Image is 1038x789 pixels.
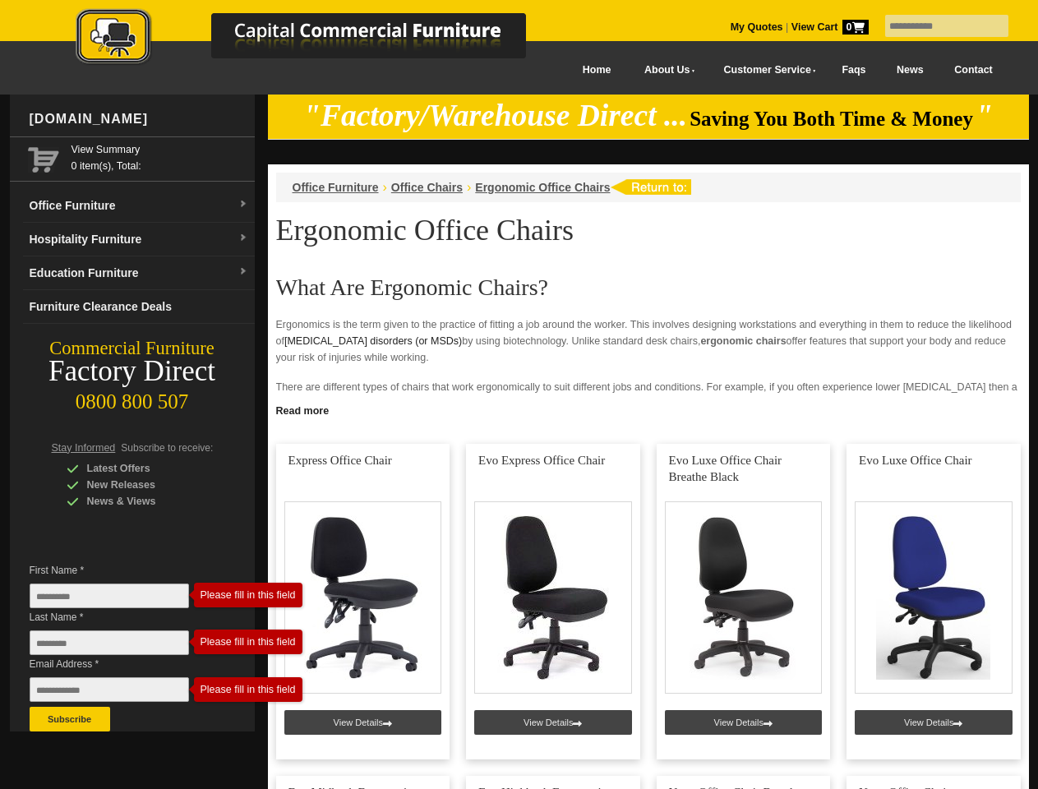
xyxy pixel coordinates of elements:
[788,21,868,33] a: View Cart0
[30,630,189,655] input: Last Name *
[30,562,214,579] span: First Name *
[52,442,116,454] span: Stay Informed
[276,215,1021,246] h1: Ergonomic Office Chairs
[10,382,255,413] div: 0800 800 507
[827,52,882,89] a: Faqs
[72,141,248,158] a: View Summary
[10,337,255,360] div: Commercial Furniture
[67,460,223,477] div: Latest Offers
[23,256,255,290] a: Education Furnituredropdown
[705,52,826,89] a: Customer Service
[30,609,214,625] span: Last Name *
[238,267,248,277] img: dropdown
[30,677,189,702] input: Email Address *
[23,290,255,324] a: Furniture Clearance Deals
[881,52,939,89] a: News
[23,223,255,256] a: Hospitality Furnituredropdown
[30,8,606,68] img: Capital Commercial Furniture Logo
[626,52,705,89] a: About Us
[201,636,296,648] div: Please fill in this field
[939,52,1008,89] a: Contact
[467,179,471,196] li: ›
[791,21,869,33] strong: View Cart
[10,360,255,383] div: Factory Direct
[284,335,462,347] a: [MEDICAL_DATA] disorders (or MSDs)
[23,95,255,144] div: [DOMAIN_NAME]
[276,316,1021,366] p: Ergonomics is the term given to the practice of fitting a job around the worker. This involves de...
[30,584,189,608] input: First Name *
[201,589,296,601] div: Please fill in this field
[30,707,110,731] button: Subscribe
[303,99,687,132] em: "Factory/Warehouse Direct ...
[121,442,213,454] span: Subscribe to receive:
[475,181,610,194] a: Ergonomic Office Chairs
[72,141,248,172] span: 0 item(s), Total:
[383,179,387,196] li: ›
[67,493,223,510] div: News & Views
[700,335,786,347] strong: ergonomic chairs
[842,20,869,35] span: 0
[238,233,248,243] img: dropdown
[731,21,783,33] a: My Quotes
[30,8,606,73] a: Capital Commercial Furniture Logo
[610,179,691,195] img: return to
[391,181,463,194] a: Office Chairs
[23,189,255,223] a: Office Furnituredropdown
[293,181,379,194] a: Office Furniture
[276,275,1021,300] h2: What Are Ergonomic Chairs?
[268,399,1029,419] a: Click to read more
[238,200,248,210] img: dropdown
[690,108,973,130] span: Saving You Both Time & Money
[30,656,214,672] span: Email Address *
[201,684,296,695] div: Please fill in this field
[276,379,1021,412] p: There are different types of chairs that work ergonomically to suit different jobs and conditions...
[976,99,993,132] em: "
[67,477,223,493] div: New Releases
